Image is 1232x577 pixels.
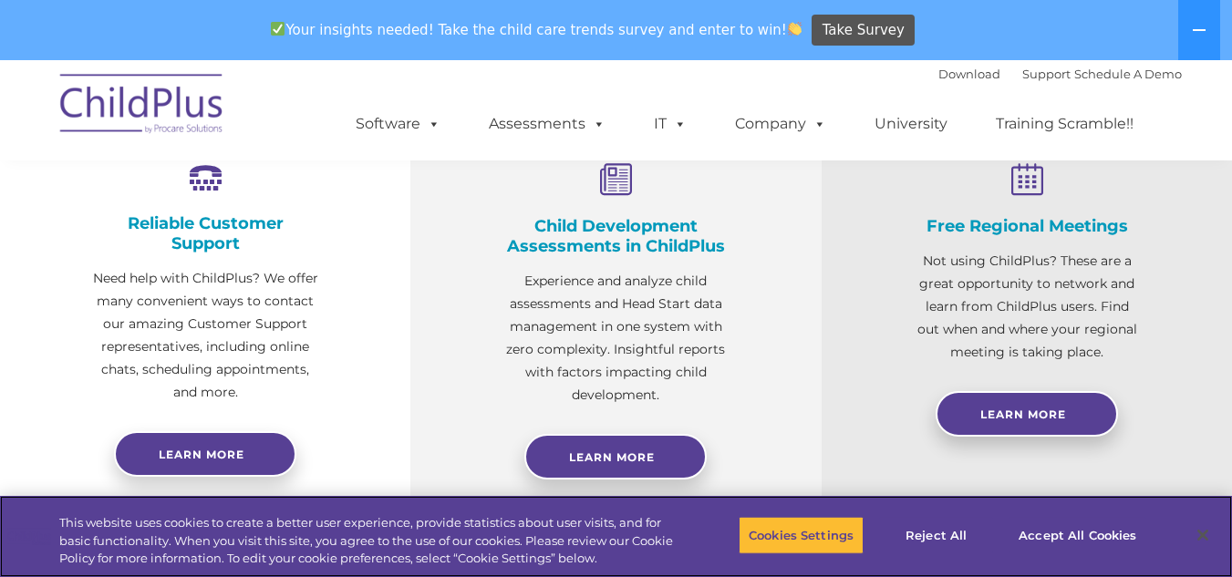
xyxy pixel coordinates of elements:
a: Learn More [936,391,1118,437]
span: Learn More [980,407,1066,421]
a: Company [717,106,844,142]
span: Your insights needed! Take the child care trends survey and enter to win! [264,12,810,47]
img: ChildPlus by Procare Solutions [51,61,233,152]
button: Close [1183,515,1223,555]
a: Download [938,67,1000,81]
span: Learn More [569,450,655,464]
p: Experience and analyze child assessments and Head Start data management in one system with zero c... [502,270,730,407]
a: IT [636,106,705,142]
h4: Reliable Customer Support [91,213,319,253]
span: Take Survey [823,15,905,46]
p: Need help with ChildPlus? We offer many convenient ways to contact our amazing Customer Support r... [91,267,319,404]
p: Not using ChildPlus? These are a great opportunity to network and learn from ChildPlus users. Fin... [913,250,1141,364]
a: Software [337,106,459,142]
h4: Free Regional Meetings [913,216,1141,236]
button: Accept All Cookies [1009,516,1146,554]
button: Reject All [879,516,993,554]
a: Assessments [471,106,624,142]
button: Cookies Settings [739,516,864,554]
span: Last name [254,120,309,134]
a: Support [1022,67,1071,81]
div: This website uses cookies to create a better user experience, provide statistics about user visit... [59,514,678,568]
a: Training Scramble!! [978,106,1152,142]
font: | [938,67,1182,81]
h4: Child Development Assessments in ChildPlus [502,216,730,256]
a: Take Survey [812,15,915,46]
a: Learn more [114,431,296,477]
img: 👏 [788,22,802,36]
img: ✅ [271,22,285,36]
a: Learn More [524,434,707,479]
a: Schedule A Demo [1074,67,1182,81]
a: University [856,106,966,142]
span: Learn more [159,448,244,461]
span: Phone number [254,195,331,209]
